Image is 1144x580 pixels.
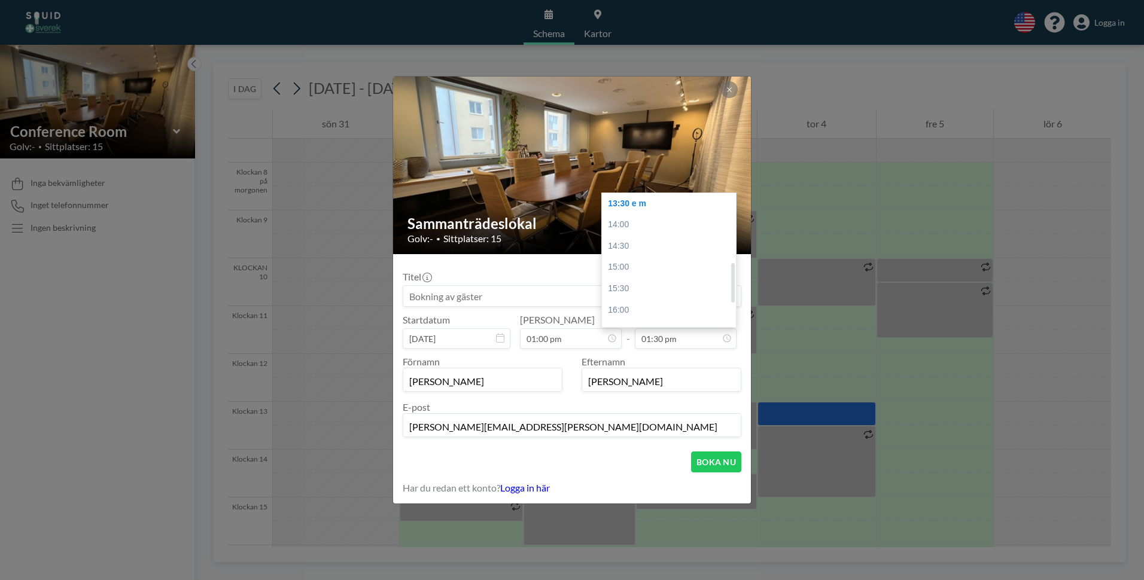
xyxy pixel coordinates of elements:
font: Titel [403,271,421,282]
span: Har du redan ett konto? [403,482,500,494]
font: Startdatum [403,314,450,325]
span: Golv:- [407,233,433,245]
a: Logga in här [500,482,550,493]
input: Förnamn [403,371,562,391]
span: • [436,234,440,243]
div: 13:30 e m [602,193,742,215]
button: BOKA NU [691,451,741,472]
h2: Sammanträdeslokal [407,215,738,233]
div: 16:30 [602,320,742,342]
font: Förnamn [403,356,440,367]
font: BOKA NU [696,457,736,467]
div: 14:30 [602,236,742,257]
div: 14:00 [602,214,742,236]
font: Efternamn [582,356,625,367]
input: Bokning av gäster [403,286,741,306]
font: [PERSON_NAME] [520,314,595,325]
span: Sittplatser: 15 [443,233,501,245]
div: 15:00 [602,257,742,278]
div: 15:30 [602,278,742,300]
div: 16:00 [602,300,742,321]
img: 537.JPG [393,30,752,300]
span: - [626,318,630,344]
input: E-post [403,416,741,436]
input: Efternamn [582,371,741,391]
font: E-post [403,401,430,413]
